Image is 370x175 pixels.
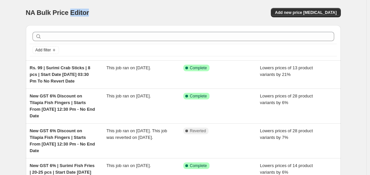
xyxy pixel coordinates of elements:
[260,93,313,105] span: Lowers prices of 28 product variants by 6%
[106,128,167,140] span: This job ran on [DATE]. This job was reverted on [DATE].
[106,65,151,70] span: This job ran on [DATE].
[35,47,51,53] span: Add filter
[30,65,91,84] span: Rs. 99 | Surimi Crab Sticks | 8 pcs | Start Date [DATE] 03:30 Pm To No Revert Date
[30,128,95,153] span: New GST 6% Discount on Tilapia Fish Fingers | Starts From [DATE] 12:30 Pm - No End Date
[190,93,207,99] span: Complete
[30,93,95,118] span: New GST 6% Discount on Tilapia Fish Fingers | Starts From [DATE] 12:30 Pm - No End Date
[190,65,207,71] span: Complete
[275,10,337,15] span: Add new price [MEDICAL_DATA]
[190,163,207,168] span: Complete
[26,9,89,16] span: NA Bulk Price Editor
[271,8,340,17] button: Add new price [MEDICAL_DATA]
[106,163,151,168] span: This job ran on [DATE].
[106,93,151,98] span: This job ran on [DATE].
[260,65,313,77] span: Lowers prices of 13 product variants by 21%
[260,163,313,175] span: Lowers prices of 14 product variants by 6%
[260,128,313,140] span: Lowers prices of 28 product variants by 7%
[190,128,206,134] span: Reverted
[32,46,59,54] button: Add filter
